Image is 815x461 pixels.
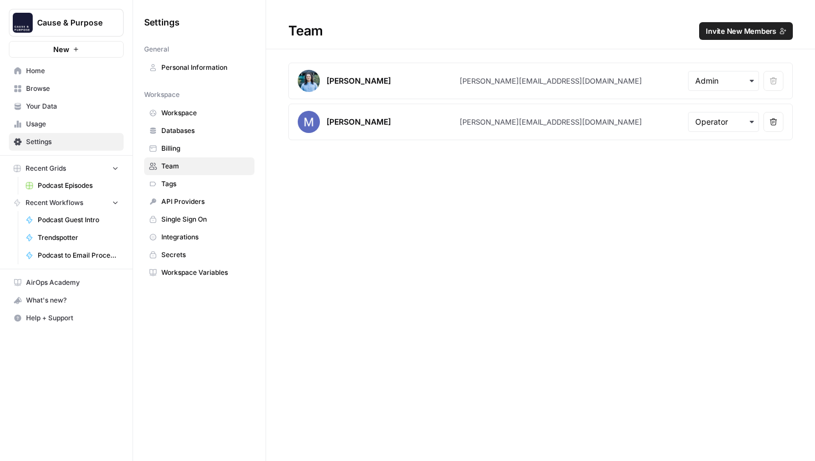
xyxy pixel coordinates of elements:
[144,104,254,122] a: Workspace
[161,232,249,242] span: Integrations
[695,116,752,127] input: Operator
[144,44,169,54] span: General
[161,214,249,224] span: Single Sign On
[161,268,249,278] span: Workspace Variables
[26,137,119,147] span: Settings
[144,140,254,157] a: Billing
[9,62,124,80] a: Home
[26,66,119,76] span: Home
[161,126,249,136] span: Databases
[144,16,180,29] span: Settings
[327,116,391,127] div: [PERSON_NAME]
[26,101,119,111] span: Your Data
[26,163,66,173] span: Recent Grids
[699,22,793,40] button: Invite New Members
[21,177,124,194] a: Podcast Episodes
[695,75,752,86] input: Admin
[266,22,815,40] div: Team
[327,75,391,86] div: [PERSON_NAME]
[144,175,254,193] a: Tags
[9,41,124,58] button: New
[144,264,254,281] a: Workspace Variables
[161,108,249,118] span: Workspace
[38,215,119,225] span: Podcast Guest Intro
[9,9,124,37] button: Workspace: Cause & Purpose
[26,84,119,94] span: Browse
[21,247,124,264] a: Podcast to Email Processor
[9,291,124,309] button: What's new?
[9,133,124,151] a: Settings
[460,116,642,127] div: [PERSON_NAME][EMAIL_ADDRESS][DOMAIN_NAME]
[144,228,254,246] a: Integrations
[21,229,124,247] a: Trendspotter
[21,211,124,229] a: Podcast Guest Intro
[38,233,119,243] span: Trendspotter
[144,246,254,264] a: Secrets
[9,194,124,211] button: Recent Workflows
[161,144,249,153] span: Billing
[13,13,33,33] img: Cause & Purpose Logo
[144,193,254,211] a: API Providers
[26,119,119,129] span: Usage
[161,161,249,171] span: Team
[38,181,119,191] span: Podcast Episodes
[144,90,180,100] span: Workspace
[9,274,124,291] a: AirOps Academy
[9,292,123,309] div: What's new?
[144,157,254,175] a: Team
[161,179,249,189] span: Tags
[9,115,124,133] a: Usage
[53,44,69,55] span: New
[161,63,249,73] span: Personal Information
[9,160,124,177] button: Recent Grids
[161,250,249,260] span: Secrets
[706,25,776,37] span: Invite New Members
[37,17,104,28] span: Cause & Purpose
[460,75,642,86] div: [PERSON_NAME][EMAIL_ADDRESS][DOMAIN_NAME]
[9,80,124,98] a: Browse
[161,197,249,207] span: API Providers
[298,70,320,92] img: avatar
[9,98,124,115] a: Your Data
[144,122,254,140] a: Databases
[144,211,254,228] a: Single Sign On
[38,250,119,260] span: Podcast to Email Processor
[298,111,320,133] img: avatar
[26,313,119,323] span: Help + Support
[26,198,83,208] span: Recent Workflows
[9,309,124,327] button: Help + Support
[26,278,119,288] span: AirOps Academy
[144,59,254,76] a: Personal Information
